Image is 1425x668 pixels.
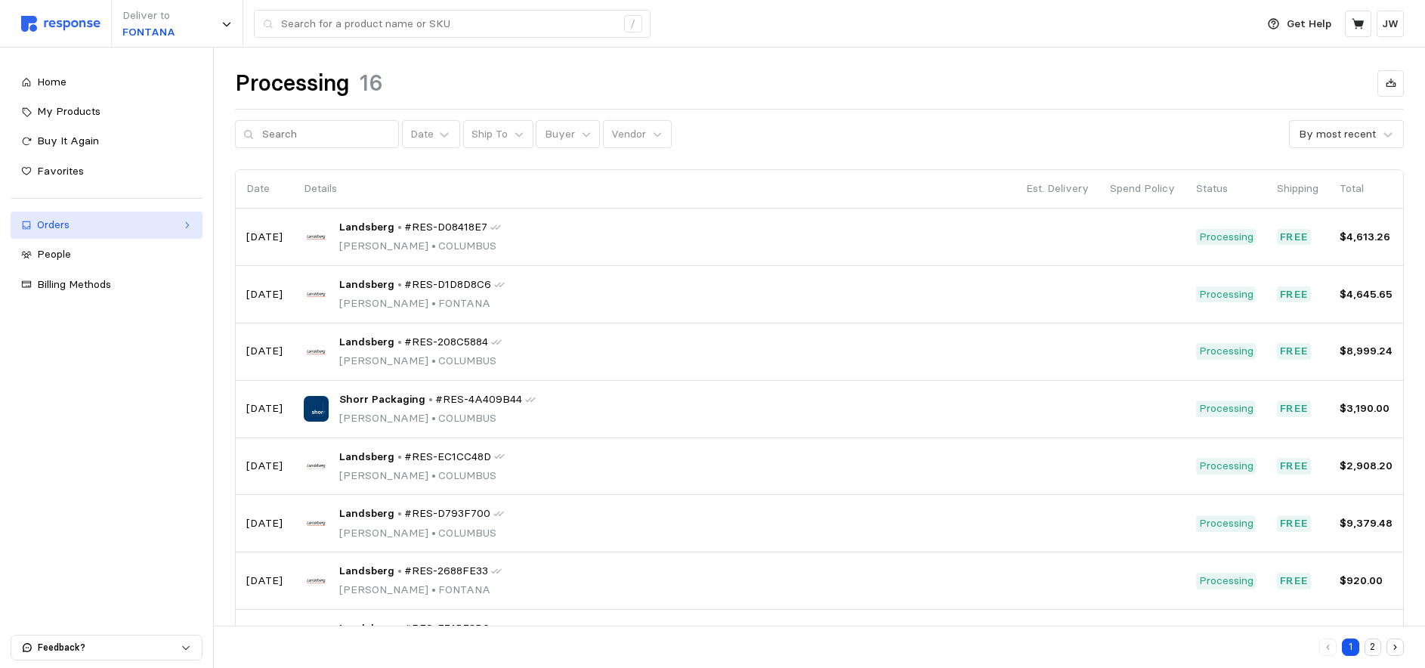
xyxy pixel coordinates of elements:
[404,277,491,293] span: #RES-D1D8D8C6
[122,24,175,41] p: FONTANA
[339,525,504,542] p: [PERSON_NAME] COLUMBUS
[428,239,438,252] span: •
[37,277,111,291] span: Billing Methods
[428,296,438,310] span: •
[428,526,438,540] span: •
[1365,639,1382,656] button: 2
[37,217,176,233] div: Orders
[1340,400,1393,417] p: $3,190.00
[603,120,672,149] button: Vendor
[262,121,391,148] input: Search
[360,69,383,98] h1: 16
[428,411,438,425] span: •
[304,511,329,536] img: Landsberg
[304,282,329,307] img: Landsberg
[1026,181,1089,197] p: Est. Delivery
[1280,515,1309,532] p: Free
[304,224,329,249] img: Landsberg
[536,120,600,149] button: Buyer
[404,449,491,465] span: #RES-EC1CC48D
[37,104,100,118] span: My Products
[11,69,202,96] a: Home
[37,164,84,178] span: Favorites
[463,120,533,149] button: Ship To
[339,563,394,580] span: Landsberg
[1340,458,1393,475] p: $2,908.20
[339,238,501,255] p: [PERSON_NAME] COLUMBUS
[11,212,202,239] a: Orders
[304,453,329,478] img: Landsberg
[38,641,181,654] p: Feedback?
[1280,573,1309,589] p: Free
[37,247,71,261] span: People
[11,271,202,298] a: Billing Methods
[1340,286,1393,303] p: $4,645.65
[281,11,616,38] input: Search for a product name or SKU
[37,134,99,147] span: Buy It Again
[1280,343,1309,360] p: Free
[428,583,438,596] span: •
[1199,286,1253,303] p: Processing
[1280,229,1309,246] p: Free
[339,506,394,522] span: Landsberg
[397,563,402,580] p: •
[410,126,434,142] div: Date
[611,126,646,143] p: Vendor
[1277,181,1318,197] p: Shipping
[397,449,402,465] p: •
[11,158,202,185] a: Favorites
[339,449,394,465] span: Landsberg
[1199,515,1253,532] p: Processing
[1259,10,1340,39] button: Get Help
[1199,229,1253,246] p: Processing
[339,410,536,427] p: [PERSON_NAME] COLUMBUS
[1196,181,1256,197] p: Status
[304,396,329,421] img: Shorr Packaging
[122,8,175,24] p: Deliver to
[246,286,283,303] p: [DATE]
[339,468,505,484] p: [PERSON_NAME] COLUMBUS
[339,620,394,637] span: Landsberg
[397,334,402,351] p: •
[1280,400,1309,417] p: Free
[545,126,575,143] p: Buyer
[1199,573,1253,589] p: Processing
[1340,229,1393,246] p: $4,613.26
[11,241,202,268] a: People
[21,16,100,32] img: svg%3e
[404,219,487,236] span: #RES-D08418E7
[246,515,283,532] p: [DATE]
[339,582,502,598] p: [PERSON_NAME] FONTANA
[1382,16,1399,32] p: JW
[404,563,488,580] span: #RES-2688FE33
[1199,458,1253,475] p: Processing
[1377,11,1404,37] button: JW
[1340,343,1393,360] p: $8,999.24
[404,506,490,522] span: #RES-D793F700
[1199,400,1253,417] p: Processing
[1340,515,1393,532] p: $9,379.48
[397,219,402,236] p: •
[397,620,402,637] p: •
[11,98,202,125] a: My Products
[428,354,438,367] span: •
[246,343,283,360] p: [DATE]
[339,277,394,293] span: Landsberg
[1342,639,1359,656] button: 1
[1340,181,1393,197] p: Total
[304,568,329,593] img: Landsberg
[304,339,329,364] img: Landsberg
[1280,458,1309,475] p: Free
[246,400,283,417] p: [DATE]
[339,391,425,408] span: Shorr Packaging
[1199,343,1253,360] p: Processing
[11,128,202,155] a: Buy It Again
[339,295,505,312] p: [PERSON_NAME] FONTANA
[404,334,488,351] span: #RES-208C5884
[1340,573,1393,589] p: $920.00
[246,458,283,475] p: [DATE]
[397,277,402,293] p: •
[1110,181,1175,197] p: Spend Policy
[428,391,433,408] p: •
[246,181,283,197] p: Date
